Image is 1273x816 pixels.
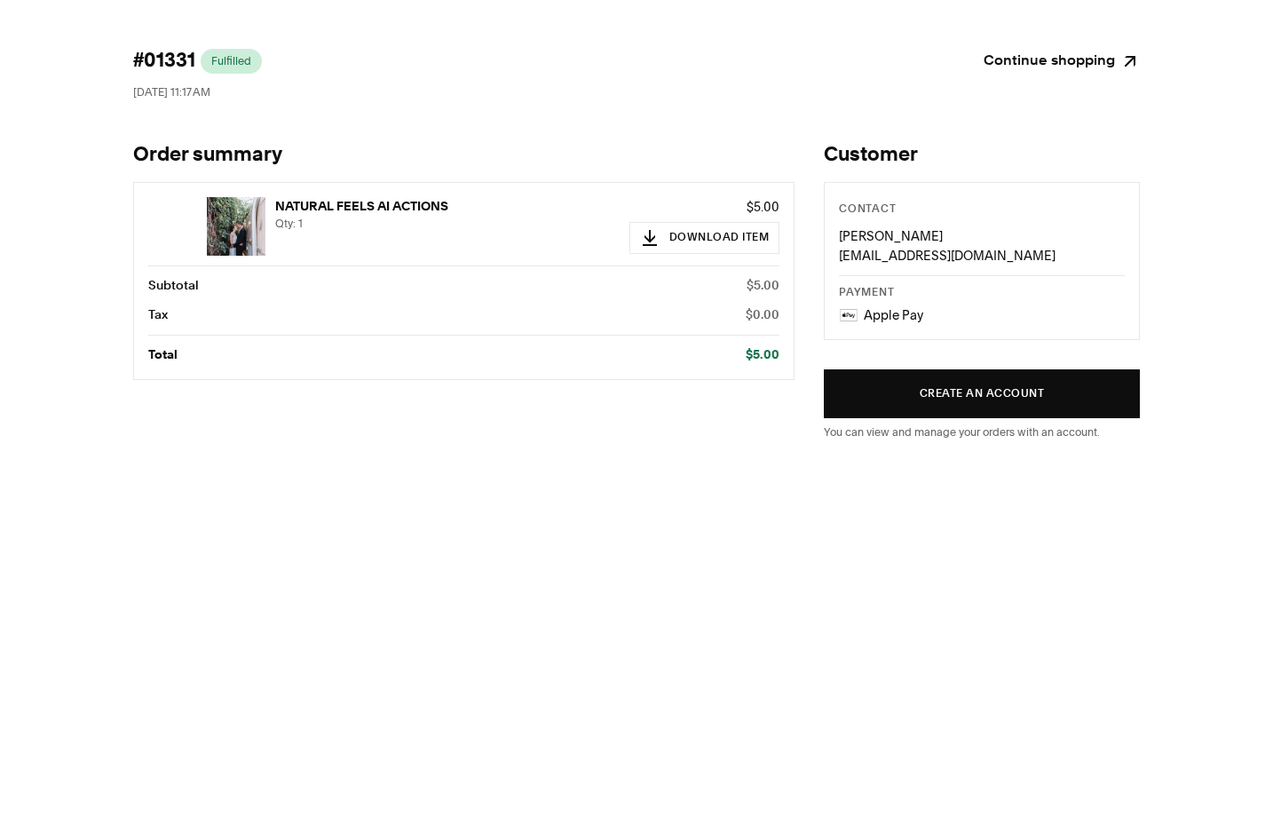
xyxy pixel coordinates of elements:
[984,49,1140,74] a: Continue shopping
[207,197,265,256] img: NATURAL FEELS AI ACTIONS
[148,276,199,296] p: Subtotal
[133,85,210,99] span: [DATE] 11:17 AM
[211,54,251,68] span: Fulfilled
[275,217,303,230] span: Qty: 1
[148,305,168,325] p: Tax
[133,49,195,74] span: #01331
[148,345,178,365] p: Total
[746,345,779,365] p: $5.00
[746,305,779,325] p: $0.00
[133,143,795,168] h1: Order summary
[864,305,923,325] p: Apple Pay
[747,276,779,296] p: $5.00
[839,288,894,298] span: Payment
[629,222,780,254] button: Download Item
[629,197,780,217] p: $5.00
[839,248,1056,264] span: [EMAIL_ADDRESS][DOMAIN_NAME]
[824,425,1100,439] span: You can view and manage your orders with an account.
[839,228,943,244] span: [PERSON_NAME]
[824,369,1140,418] button: Create an account
[824,143,1140,168] h2: Customer
[839,204,896,215] span: Contact
[275,197,620,217] p: NATURAL FEELS AI ACTIONS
